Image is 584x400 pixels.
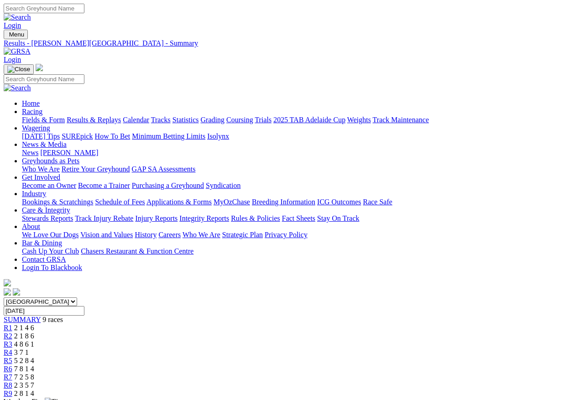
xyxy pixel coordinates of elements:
a: Who We Are [22,165,60,173]
a: Grading [201,116,224,124]
a: 2025 TAB Adelaide Cup [273,116,345,124]
button: Toggle navigation [4,64,34,74]
a: Become an Owner [22,182,76,189]
a: Login [4,56,21,63]
span: R1 [4,324,12,332]
a: Weights [347,116,371,124]
a: R5 [4,357,12,364]
a: Fields & Form [22,116,65,124]
a: Schedule of Fees [95,198,145,206]
button: Toggle navigation [4,30,28,39]
a: Minimum Betting Limits [132,132,205,140]
img: logo-grsa-white.png [4,279,11,286]
a: Cash Up Your Club [22,247,79,255]
div: Racing [22,116,580,124]
a: R6 [4,365,12,373]
a: Fact Sheets [282,214,315,222]
a: Login To Blackbook [22,264,82,271]
a: Chasers Restaurant & Function Centre [81,247,193,255]
span: 2 1 4 6 [14,324,34,332]
a: About [22,223,40,230]
img: Search [4,84,31,92]
a: Who We Are [182,231,220,239]
a: We Love Our Dogs [22,231,78,239]
span: 7 8 1 4 [14,365,34,373]
img: Search [4,13,31,21]
a: Applications & Forms [146,198,212,206]
a: Careers [158,231,181,239]
img: twitter.svg [13,288,20,296]
a: News & Media [22,140,67,148]
div: Care & Integrity [22,214,580,223]
a: Stay On Track [317,214,359,222]
a: Get Involved [22,173,60,181]
a: Tracks [151,116,171,124]
a: R9 [4,390,12,397]
span: 9 races [42,316,63,323]
div: About [22,231,580,239]
a: Track Injury Rebate [75,214,133,222]
span: 5 2 8 4 [14,357,34,364]
div: News & Media [22,149,580,157]
a: How To Bet [95,132,130,140]
a: Injury Reports [135,214,177,222]
a: News [22,149,38,156]
a: Bar & Dining [22,239,62,247]
a: ICG Outcomes [317,198,361,206]
a: Calendar [123,116,149,124]
a: Track Maintenance [373,116,429,124]
a: Home [22,99,40,107]
a: Bookings & Scratchings [22,198,93,206]
a: Privacy Policy [265,231,308,239]
a: Rules & Policies [231,214,280,222]
a: [DATE] Tips [22,132,60,140]
a: R4 [4,348,12,356]
span: 7 2 5 8 [14,373,34,381]
a: SUMMARY [4,316,41,323]
a: Retire Your Greyhound [62,165,130,173]
input: Search [4,4,84,13]
a: [PERSON_NAME] [40,149,98,156]
a: Results & Replays [67,116,121,124]
a: SUREpick [62,132,93,140]
span: 4 8 6 1 [14,340,34,348]
div: Wagering [22,132,580,140]
a: Greyhounds as Pets [22,157,79,165]
input: Search [4,74,84,84]
a: Breeding Information [252,198,315,206]
img: Close [7,66,30,73]
a: Trials [255,116,271,124]
a: Integrity Reports [179,214,229,222]
span: 2 8 1 4 [14,390,34,397]
div: Get Involved [22,182,580,190]
img: facebook.svg [4,288,11,296]
span: 3 7 1 [14,348,29,356]
a: R3 [4,340,12,348]
div: Greyhounds as Pets [22,165,580,173]
div: Bar & Dining [22,247,580,255]
a: MyOzChase [214,198,250,206]
a: Industry [22,190,46,197]
a: R2 [4,332,12,340]
a: R7 [4,373,12,381]
a: Isolynx [207,132,229,140]
a: Syndication [206,182,240,189]
a: Results - [PERSON_NAME][GEOGRAPHIC_DATA] - Summary [4,39,580,47]
span: Menu [9,31,24,38]
a: R8 [4,381,12,389]
span: 2 3 5 7 [14,381,34,389]
img: logo-grsa-white.png [36,64,43,71]
a: Wagering [22,124,50,132]
a: Race Safe [363,198,392,206]
a: Coursing [226,116,253,124]
a: Purchasing a Greyhound [132,182,204,189]
a: History [135,231,156,239]
a: Strategic Plan [222,231,263,239]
